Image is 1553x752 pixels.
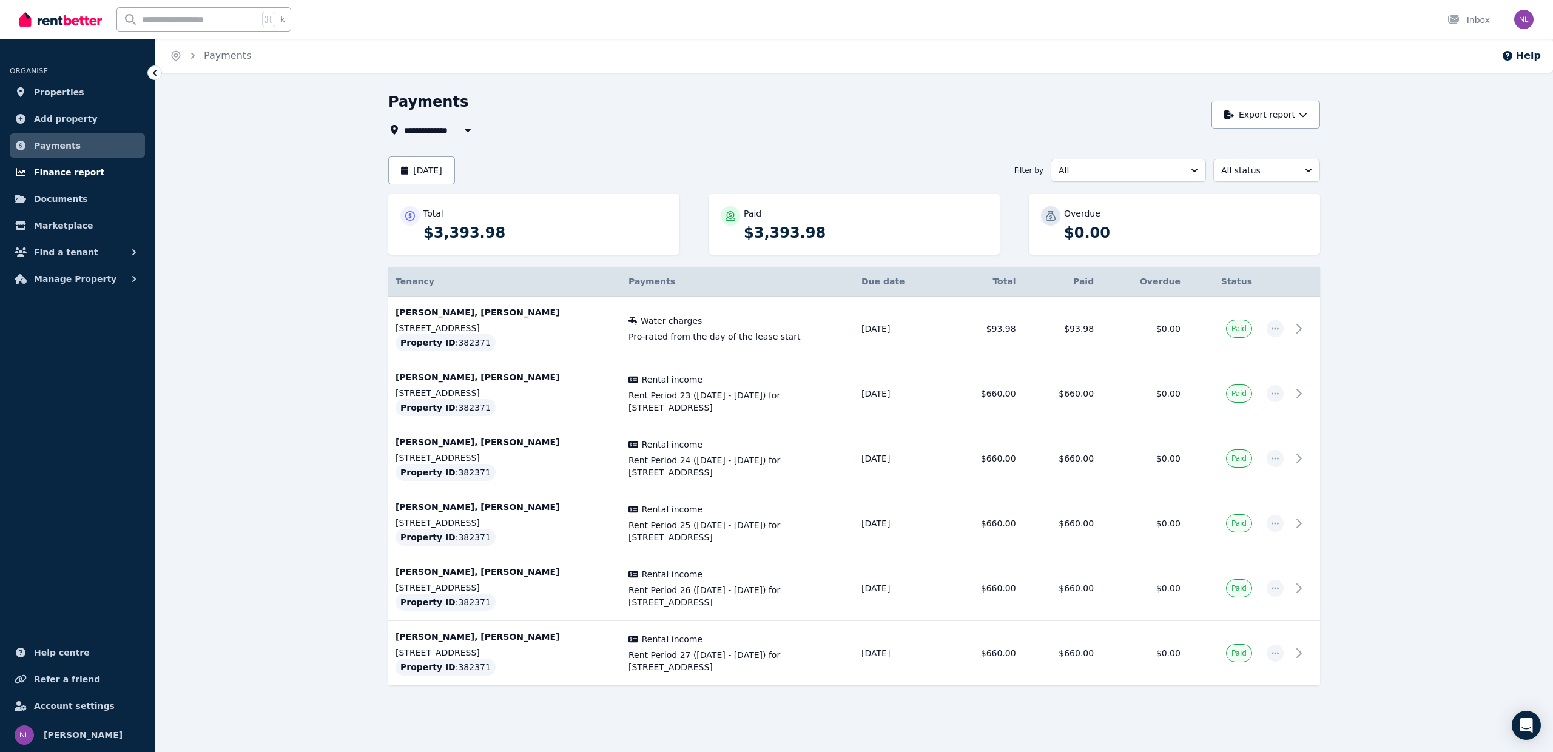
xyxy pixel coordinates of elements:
[1023,491,1102,556] td: $660.00
[423,207,443,220] p: Total
[34,138,81,153] span: Payments
[1156,648,1181,658] span: $0.00
[10,694,145,718] a: Account settings
[396,334,496,351] div: : 382371
[1156,583,1181,593] span: $0.00
[34,699,115,713] span: Account settings
[945,361,1023,426] td: $660.00
[400,661,456,673] span: Property ID
[945,426,1023,491] td: $660.00
[1231,389,1247,398] span: Paid
[1211,101,1320,129] button: Export report
[388,267,621,297] th: Tenancy
[396,631,614,643] p: [PERSON_NAME], [PERSON_NAME]
[1231,648,1247,658] span: Paid
[396,659,496,676] div: : 382371
[10,107,145,131] a: Add property
[400,337,456,349] span: Property ID
[628,389,847,414] span: Rent Period 23 ([DATE] - [DATE]) for [STREET_ADDRESS]
[396,529,496,546] div: : 382371
[44,728,123,742] span: [PERSON_NAME]
[1064,223,1308,243] p: $0.00
[396,387,614,399] p: [STREET_ADDRESS]
[1023,556,1102,621] td: $660.00
[396,452,614,464] p: [STREET_ADDRESS]
[642,633,702,645] span: Rental income
[854,361,945,426] td: [DATE]
[628,584,847,608] span: Rent Period 26 ([DATE] - [DATE]) for [STREET_ADDRESS]
[642,503,702,515] span: Rental income
[1514,10,1534,29] img: Nadia Lobova
[34,112,98,126] span: Add property
[10,80,145,104] a: Properties
[34,245,98,260] span: Find a tenant
[10,640,145,665] a: Help centre
[945,297,1023,361] td: $93.98
[628,277,675,286] span: Payments
[34,645,90,660] span: Help centre
[280,15,285,24] span: k
[423,223,667,243] p: $3,393.98
[1023,621,1102,686] td: $660.00
[10,160,145,184] a: Finance report
[1512,711,1541,740] div: Open Intercom Messenger
[388,156,455,184] button: [DATE]
[396,399,496,416] div: : 382371
[396,371,614,383] p: [PERSON_NAME], [PERSON_NAME]
[1156,519,1181,528] span: $0.00
[10,267,145,291] button: Manage Property
[1221,164,1295,176] span: All status
[396,501,614,513] p: [PERSON_NAME], [PERSON_NAME]
[34,192,88,206] span: Documents
[1501,49,1541,63] button: Help
[396,594,496,611] div: : 382371
[204,50,251,61] a: Payments
[34,165,104,180] span: Finance report
[400,531,456,543] span: Property ID
[1156,324,1181,334] span: $0.00
[1059,164,1181,176] span: All
[10,667,145,691] a: Refer a friend
[854,621,945,686] td: [DATE]
[396,322,614,334] p: [STREET_ADDRESS]
[10,187,145,211] a: Documents
[854,491,945,556] td: [DATE]
[10,213,145,238] a: Marketplace
[10,67,48,75] span: ORGANISE
[396,517,614,529] p: [STREET_ADDRESS]
[396,566,614,578] p: [PERSON_NAME], [PERSON_NAME]
[628,519,847,543] span: Rent Period 25 ([DATE] - [DATE]) for [STREET_ADDRESS]
[15,725,34,745] img: Nadia Lobova
[1014,166,1043,175] span: Filter by
[945,491,1023,556] td: $660.00
[642,568,702,580] span: Rental income
[396,306,614,318] p: [PERSON_NAME], [PERSON_NAME]
[854,297,945,361] td: [DATE]
[945,556,1023,621] td: $660.00
[854,556,945,621] td: [DATE]
[396,436,614,448] p: [PERSON_NAME], [PERSON_NAME]
[1023,297,1102,361] td: $93.98
[744,207,761,220] p: Paid
[1023,361,1102,426] td: $660.00
[1231,583,1247,593] span: Paid
[642,438,702,451] span: Rental income
[396,582,614,594] p: [STREET_ADDRESS]
[10,240,145,264] button: Find a tenant
[1156,454,1181,463] span: $0.00
[34,272,116,286] span: Manage Property
[1447,14,1490,26] div: Inbox
[388,92,468,112] h1: Payments
[945,267,1023,297] th: Total
[400,596,456,608] span: Property ID
[1188,267,1259,297] th: Status
[400,466,456,478] span: Property ID
[854,426,945,491] td: [DATE]
[744,223,988,243] p: $3,393.98
[628,454,847,478] span: Rent Period 24 ([DATE] - [DATE]) for [STREET_ADDRESS]
[1231,324,1247,334] span: Paid
[1101,267,1188,297] th: Overdue
[628,331,847,343] span: Pro-rated from the day of the lease start
[34,218,93,233] span: Marketplace
[155,39,266,73] nav: Breadcrumb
